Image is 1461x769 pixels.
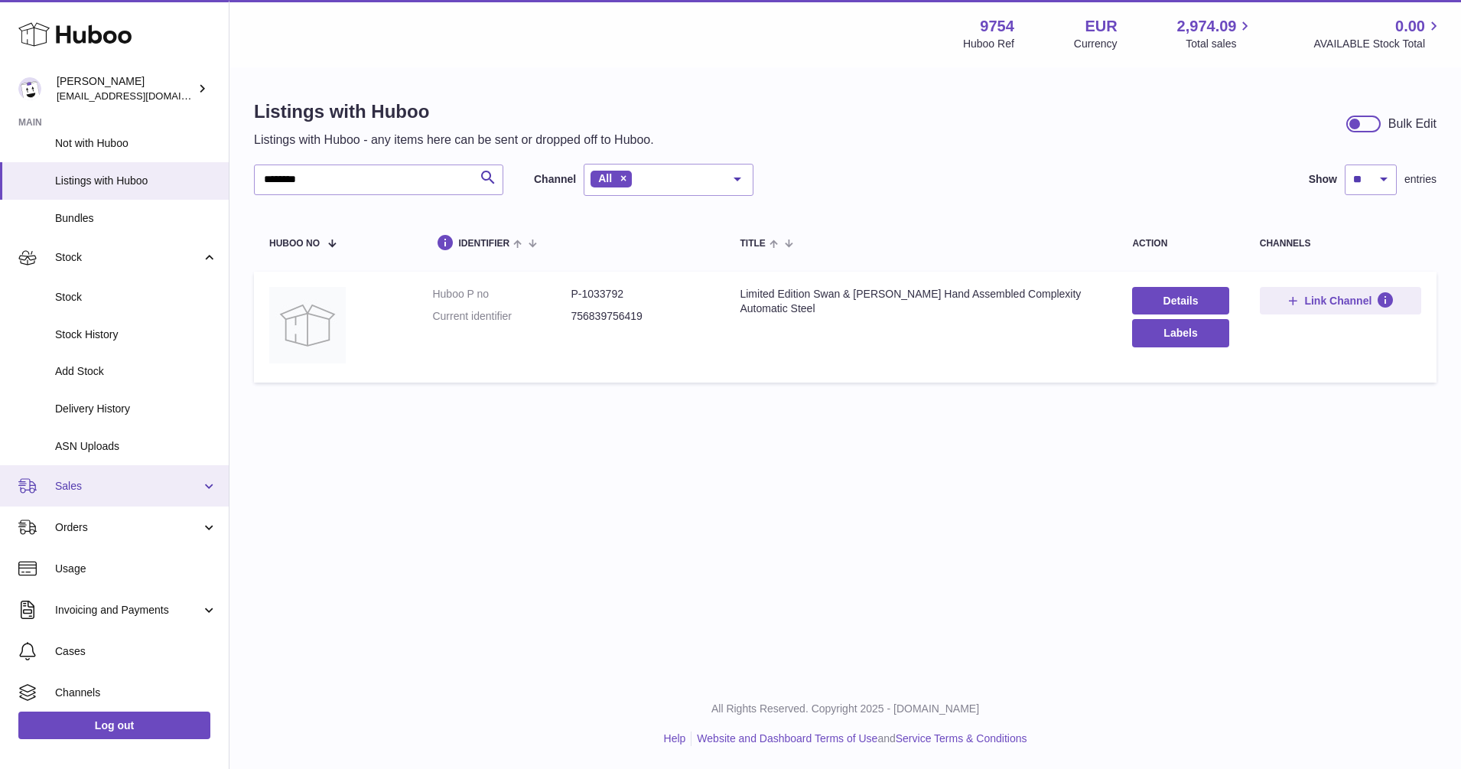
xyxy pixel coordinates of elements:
[55,479,201,494] span: Sales
[1177,16,1254,51] a: 2,974.09 Total sales
[269,287,346,363] img: Limited Edition Swan & Edgar Hand Assembled Complexity Automatic Steel
[55,402,217,416] span: Delivery History
[18,712,210,739] a: Log out
[534,172,576,187] label: Channel
[691,732,1027,746] li: and
[1085,16,1117,37] strong: EUR
[1395,16,1425,37] span: 0.00
[55,174,217,188] span: Listings with Huboo
[1313,16,1443,51] a: 0.00 AVAILABLE Stock Total
[1260,287,1421,314] button: Link Channel
[1132,287,1228,314] a: Details
[697,732,877,745] a: Website and Dashboard Terms of Use
[432,287,571,301] dt: Huboo P no
[1132,239,1228,249] div: action
[55,250,201,265] span: Stock
[55,211,217,226] span: Bundles
[18,77,41,100] img: info@fieldsluxury.london
[1313,37,1443,51] span: AVAILABLE Stock Total
[571,309,709,324] dd: 756839756419
[55,686,217,700] span: Channels
[571,287,709,301] dd: P-1033792
[458,239,509,249] span: identifier
[57,74,194,103] div: [PERSON_NAME]
[269,239,320,249] span: Huboo no
[1304,294,1372,308] span: Link Channel
[1186,37,1254,51] span: Total sales
[55,136,217,151] span: Not with Huboo
[740,287,1101,316] div: Limited Edition Swan & [PERSON_NAME] Hand Assembled Complexity Automatic Steel
[55,644,217,659] span: Cases
[254,99,654,124] h1: Listings with Huboo
[55,327,217,342] span: Stock History
[980,16,1014,37] strong: 9754
[55,562,217,576] span: Usage
[664,732,686,745] a: Help
[1132,319,1228,347] button: Labels
[1177,16,1237,37] span: 2,974.09
[1404,172,1437,187] span: entries
[55,603,201,617] span: Invoicing and Payments
[963,37,1014,51] div: Huboo Ref
[55,364,217,379] span: Add Stock
[254,132,654,148] p: Listings with Huboo - any items here can be sent or dropped off to Huboo.
[1074,37,1118,51] div: Currency
[57,90,225,102] span: [EMAIL_ADDRESS][DOMAIN_NAME]
[1388,116,1437,132] div: Bulk Edit
[55,439,217,454] span: ASN Uploads
[740,239,765,249] span: title
[896,732,1027,745] a: Service Terms & Conditions
[1260,239,1421,249] div: channels
[598,172,612,184] span: All
[55,520,201,535] span: Orders
[55,290,217,305] span: Stock
[242,702,1449,716] p: All Rights Reserved. Copyright 2025 - [DOMAIN_NAME]
[432,309,571,324] dt: Current identifier
[1309,172,1337,187] label: Show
